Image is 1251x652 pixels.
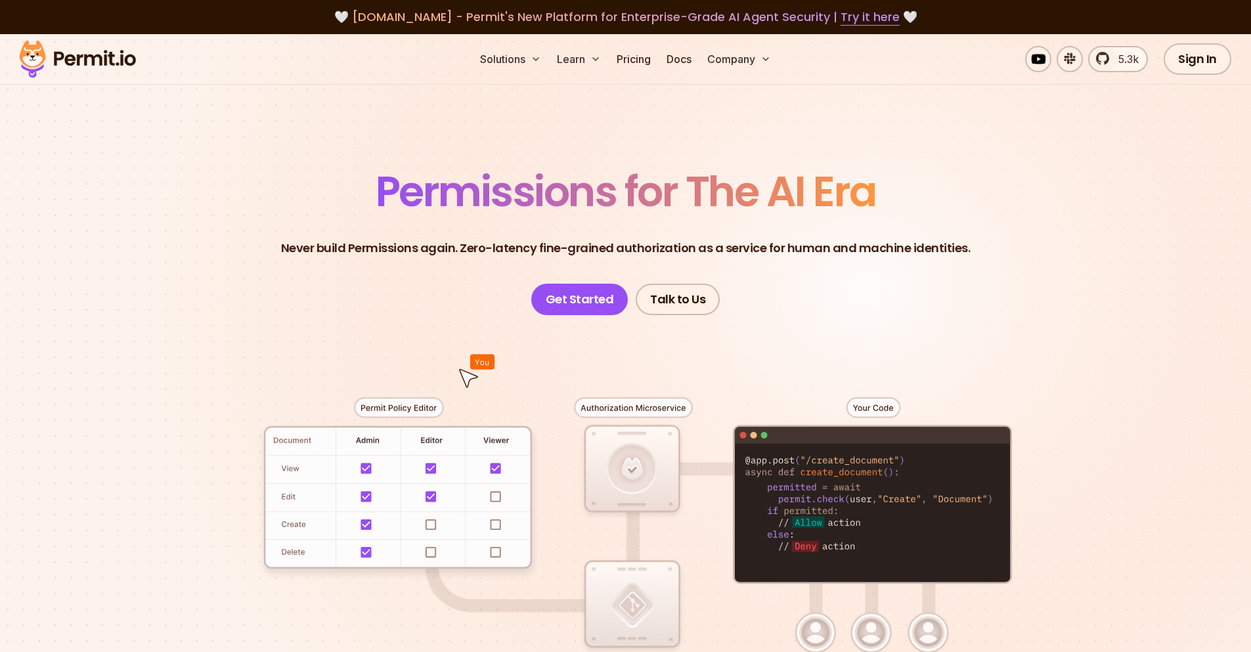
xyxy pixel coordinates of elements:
p: Never build Permissions again. Zero-latency fine-grained authorization as a service for human and... [281,239,971,257]
a: Try it here [841,9,900,26]
span: Permissions for The AI Era [376,162,876,221]
img: Permit logo [13,37,142,81]
button: Company [702,46,776,72]
span: 5.3k [1110,51,1139,67]
a: 5.3k [1088,46,1148,72]
a: Pricing [611,46,656,72]
div: 🤍 🤍 [32,8,1219,26]
a: Sign In [1164,43,1231,75]
a: Docs [661,46,697,72]
button: Solutions [475,46,546,72]
a: Get Started [531,284,628,315]
span: [DOMAIN_NAME] - Permit's New Platform for Enterprise-Grade AI Agent Security | [352,9,900,25]
a: Talk to Us [636,284,720,315]
button: Learn [552,46,606,72]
